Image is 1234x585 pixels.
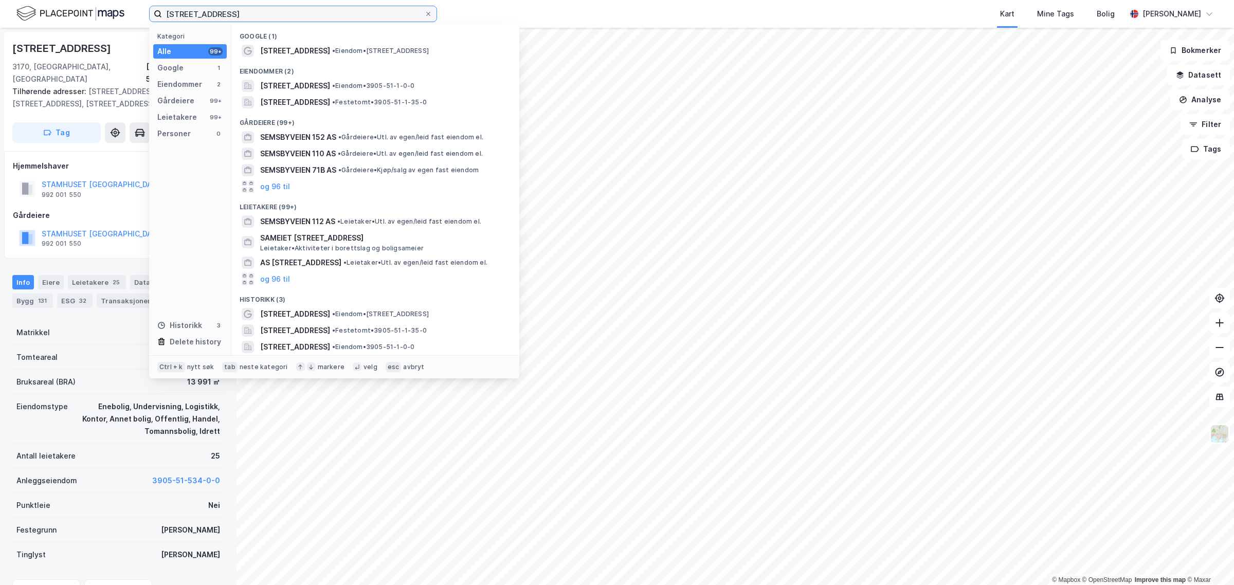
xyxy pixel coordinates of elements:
div: markere [318,363,344,371]
div: Hjemmelshaver [13,160,224,172]
div: Eiere [38,275,64,289]
span: • [332,343,335,351]
div: [STREET_ADDRESS] [12,40,113,57]
div: Gårdeiere [157,95,194,107]
div: Google [157,62,184,74]
div: 3 [214,321,223,330]
span: AS [STREET_ADDRESS] [260,257,341,269]
div: Kontrollprogram for chat [1183,536,1234,585]
div: 131 [36,296,49,306]
span: • [343,259,347,266]
span: Eiendom • [STREET_ADDRESS] [332,310,429,318]
div: Bolig [1097,8,1115,20]
div: 992 001 550 [42,240,81,248]
span: [STREET_ADDRESS] [260,341,330,353]
div: Gårdeiere (99+) [231,111,519,129]
div: Alle [157,45,171,58]
div: Leietakere (99+) [231,195,519,213]
div: [GEOGRAPHIC_DATA], 51/1 [146,61,224,85]
div: Matrikkel [16,326,50,339]
div: 99+ [208,113,223,121]
div: esc [386,362,402,372]
span: Eiendom • [STREET_ADDRESS] [332,47,429,55]
div: [PERSON_NAME] [1142,8,1201,20]
span: • [337,217,340,225]
div: velg [364,363,377,371]
div: Eiendomstype [16,400,68,413]
div: Transaksjoner [97,294,171,308]
input: Søk på adresse, matrikkel, gårdeiere, leietakere eller personer [162,6,424,22]
button: Tags [1182,139,1230,159]
span: [STREET_ADDRESS] [260,324,330,337]
div: 3170, [GEOGRAPHIC_DATA], [GEOGRAPHIC_DATA] [12,61,146,85]
div: avbryt [403,363,424,371]
button: og 96 til [260,180,290,193]
div: Personer [157,127,191,140]
div: [PERSON_NAME] [161,549,220,561]
span: Leietaker • Utl. av egen/leid fast eiendom el. [337,217,481,226]
span: Eiendom • 3905-51-1-0-0 [332,82,414,90]
div: Tomteareal [16,351,58,363]
button: Datasett [1167,65,1230,85]
span: [STREET_ADDRESS] [260,80,330,92]
div: 32 [77,296,88,306]
div: 992 001 550 [42,191,81,199]
span: • [332,310,335,318]
button: Analyse [1170,89,1230,110]
button: Bokmerker [1160,40,1230,61]
span: • [332,326,335,334]
span: SEMSBYVEIEN 110 AS [260,148,336,160]
div: neste kategori [240,363,288,371]
div: Eiendommer [157,78,202,90]
div: Bygg [12,294,53,308]
div: Gårdeiere [13,209,224,222]
div: Info [12,275,34,289]
span: • [338,150,341,157]
button: Tag [12,122,101,143]
div: Nei [208,499,220,511]
span: Leietaker • Utl. av egen/leid fast eiendom el. [343,259,487,267]
img: Z [1210,424,1229,444]
div: [PERSON_NAME] [161,524,220,536]
span: Festetomt • 3905-51-1-35-0 [332,98,427,106]
span: [STREET_ADDRESS] [260,308,330,320]
div: Leietakere [157,111,197,123]
div: Leietakere [68,275,126,289]
div: Delete history [170,336,221,348]
div: Festegrunn [16,524,57,536]
div: Tinglyst [16,549,46,561]
div: Google (1) [231,24,519,43]
span: Eiendom • 3905-51-1-0-0 [332,343,414,351]
div: 2 [214,80,223,88]
span: Gårdeiere • Kjøp/salg av egen fast eiendom [338,166,479,174]
span: [STREET_ADDRESS] [260,45,330,57]
span: SEMSBYVEIEN 152 AS [260,131,336,143]
div: Kategori [157,32,227,40]
div: tab [222,362,238,372]
div: Kart [1000,8,1014,20]
div: 99+ [208,97,223,105]
span: • [332,98,335,106]
div: [STREET_ADDRESS], [STREET_ADDRESS], [STREET_ADDRESS] [12,85,216,110]
div: ESG [57,294,93,308]
div: Ctrl + k [157,362,185,372]
div: 25 [111,277,122,287]
div: Enebolig, Undervisning, Logistikk, Kontor, Annet bolig, Offentlig, Handel, Tomannsbolig, Idrett [80,400,220,437]
span: Gårdeiere • Utl. av egen/leid fast eiendom el. [338,150,483,158]
div: Historikk [157,319,202,332]
span: Tilhørende adresser: [12,87,88,96]
a: Mapbox [1052,576,1080,583]
span: • [338,133,341,141]
span: SEMSBYVEIEN 71B AS [260,164,336,176]
div: Historikk (3) [231,287,519,306]
div: 99+ [208,47,223,56]
button: og 96 til [260,273,290,285]
div: Eiendommer (2) [231,59,519,78]
div: 1 [214,64,223,72]
div: Mine Tags [1037,8,1074,20]
div: Punktleie [16,499,50,511]
div: Datasett [130,275,181,289]
img: logo.f888ab2527a4732fd821a326f86c7f29.svg [16,5,124,23]
div: Antall leietakere [16,450,76,462]
span: Leietaker • Aktiviteter i borettslag og boligsameier [260,244,424,252]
